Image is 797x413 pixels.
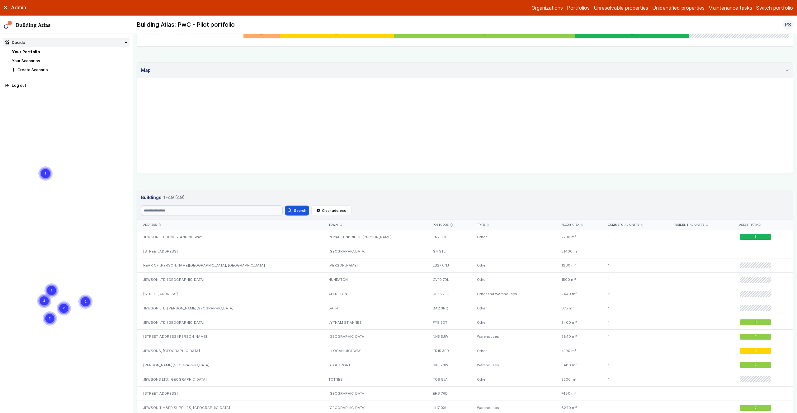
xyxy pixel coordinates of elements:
[471,230,555,244] div: Other
[754,335,757,339] span: C
[137,244,323,258] div: [STREET_ADDRESS]
[328,223,421,227] div: Town
[12,49,40,54] a: Your Portfolio
[602,287,667,301] div: 2
[3,81,130,90] button: Log out
[311,205,352,216] button: Clear address
[323,372,427,387] div: TOTNES
[754,320,757,324] span: C
[555,258,602,273] div: 1960 m²
[141,194,789,201] h3: Buildings
[137,258,793,273] a: REAR OF [PERSON_NAME][GEOGRAPHIC_DATA], [GEOGRAPHIC_DATA][PERSON_NAME]LS27 0NJOther1960 m²1
[137,244,793,258] a: [STREET_ADDRESS][GEOGRAPHIC_DATA]G4 9TL31400 m²
[555,272,602,287] div: 1500 m²
[323,244,427,258] div: [GEOGRAPHIC_DATA]
[754,363,757,367] span: C
[555,387,602,401] div: 7480 m²
[12,58,40,63] a: Your Scenarios
[708,4,752,12] a: Maintenance tasks
[754,406,757,410] span: C
[427,258,471,273] div: LS27 0NJ
[602,315,667,330] div: 1
[602,272,667,287] div: 1
[555,301,602,315] div: 675 m²
[323,315,427,330] div: LYTHAM ST ANNES
[5,39,25,45] div: Decide
[137,272,793,287] a: JEWSON LTD, [GEOGRAPHIC_DATA]NUNEATONCV10 7DLOther1500 m²1
[137,387,793,401] a: [STREET_ADDRESS][GEOGRAPHIC_DATA]EH6 7RD7480 m²
[4,21,12,29] img: main-0bbd2752.svg
[137,358,323,372] div: [PERSON_NAME][GEOGRAPHIC_DATA]
[471,287,555,301] div: Other and Warehouses
[137,258,323,273] div: REAR OF [PERSON_NAME][GEOGRAPHIC_DATA], [GEOGRAPHIC_DATA]
[471,315,555,330] div: Other
[143,223,317,227] div: Address
[427,344,471,358] div: TR15 3ED
[427,244,471,258] div: G4 9TL
[137,301,793,315] a: JEWSON LTD, [PERSON_NAME][GEOGRAPHIC_DATA]BATHBA2 3HQOther675 m²1
[137,21,235,29] h2: Building Atlas: PwC - Pilot portfolio
[471,301,555,315] div: Other
[755,235,757,239] span: B
[323,272,427,287] div: NUNEATON
[323,230,427,244] div: ROYAL TUNBRIDGE [PERSON_NAME]
[427,230,471,244] div: TN2 3UP
[555,287,602,301] div: 2440 m²
[602,358,667,372] div: 1
[137,329,793,344] a: [STREET_ADDRESS][PERSON_NAME][GEOGRAPHIC_DATA]NN5 5JWWarehouses2840 m²1C
[602,301,667,315] div: 1
[531,4,563,12] a: Organizations
[137,230,323,244] div: JEWSON LTD, KINGSTANDING WAY
[783,20,793,30] button: PS
[471,358,555,372] div: Warehouses
[137,315,793,330] a: JEWSON LTD, [GEOGRAPHIC_DATA]LYTHAM ST ANNESFY8 3DTOther3400 m²1C
[137,329,323,344] div: [STREET_ADDRESS][PERSON_NAME]
[567,4,590,12] a: Portfolios
[137,230,793,244] a: JEWSON LTD, KINGSTANDING WAYROYAL TUNBRIDGE [PERSON_NAME]TN2 3UPOther2230 m²1B
[561,223,596,227] div: Floor area
[555,230,602,244] div: 2230 m²
[471,344,555,358] div: Other
[137,372,793,387] a: JEWSONS LTD, [GEOGRAPHIC_DATA]TOTNESTQ9 5JAOther2200 m²1
[427,272,471,287] div: CV10 7DL
[555,329,602,344] div: 2840 m²
[137,272,323,287] div: JEWSON LTD, [GEOGRAPHIC_DATA]
[555,372,602,387] div: 2200 m²
[433,223,465,227] div: Postcode
[652,4,705,12] a: Unidentified properties
[608,223,661,227] div: Commercial units
[323,387,427,401] div: [GEOGRAPHIC_DATA]
[3,38,130,47] summary: Decide
[137,387,323,401] div: [STREET_ADDRESS]
[555,244,602,258] div: 31400 m²
[427,287,471,301] div: DE55 7FH
[137,287,793,301] a: [STREET_ADDRESS]ALFRETONDE55 7FHOther and Warehouses2440 m²2
[137,344,793,358] a: JEWSONS, [GEOGRAPHIC_DATA]ILLOGAN HIGHWAYTR15 3EDOther4190 m²1D
[137,344,323,358] div: JEWSONS, [GEOGRAPHIC_DATA]
[323,258,427,273] div: [PERSON_NAME]
[594,4,648,12] a: Unresolvable properties
[137,315,323,330] div: JEWSON LTD, [GEOGRAPHIC_DATA]
[427,329,471,344] div: NN5 5JW
[427,315,471,330] div: FY8 3DT
[323,301,427,315] div: BATH
[555,315,602,330] div: 3400 m²
[754,349,757,353] span: D
[471,372,555,387] div: Other
[323,344,427,358] div: ILLOGAN HIGHWAY
[137,372,323,387] div: JEWSONS LTD, [GEOGRAPHIC_DATA]
[602,372,667,387] div: 1
[785,21,791,28] span: PS
[555,358,602,372] div: 5480 m²
[323,287,427,301] div: ALFRETON
[555,344,602,358] div: 4190 m²
[471,272,555,287] div: Other
[602,329,667,344] div: 1
[756,4,793,12] button: Switch portfolio
[10,65,130,74] button: Create Scenario
[739,223,787,227] div: Asset rating
[602,344,667,358] div: 1
[427,301,471,315] div: BA2 3HQ
[427,372,471,387] div: TQ9 5JA
[427,358,471,372] div: SK5 7NW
